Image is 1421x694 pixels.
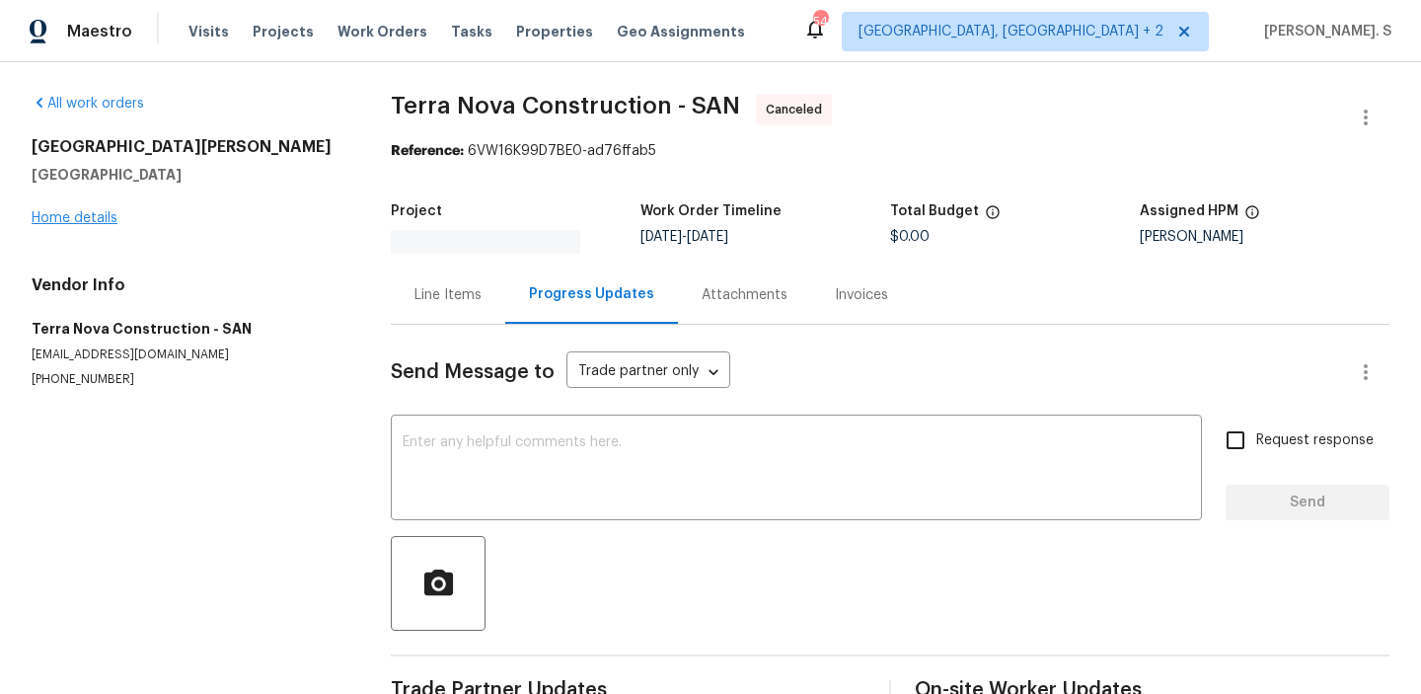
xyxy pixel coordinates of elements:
[640,230,728,244] span: -
[32,371,343,388] p: [PHONE_NUMBER]
[890,230,930,244] span: $0.00
[32,275,343,295] h4: Vendor Info
[1256,430,1374,451] span: Request response
[391,204,442,218] h5: Project
[1140,204,1238,218] h5: Assigned HPM
[566,356,730,389] div: Trade partner only
[766,100,830,119] span: Canceled
[391,144,464,158] b: Reference:
[337,22,427,41] span: Work Orders
[1244,204,1260,230] span: The hpm assigned to this work order.
[451,25,492,39] span: Tasks
[188,22,229,41] span: Visits
[32,97,144,111] a: All work orders
[640,204,782,218] h5: Work Order Timeline
[1140,230,1389,244] div: [PERSON_NAME]
[890,204,979,218] h5: Total Budget
[640,230,682,244] span: [DATE]
[67,22,132,41] span: Maestro
[1256,22,1391,41] span: [PERSON_NAME]. S
[391,141,1389,161] div: 6VW16K99D7BE0-ad76ffab5
[702,285,787,305] div: Attachments
[835,285,888,305] div: Invoices
[813,12,827,32] div: 54
[414,285,482,305] div: Line Items
[529,284,654,304] div: Progress Updates
[859,22,1163,41] span: [GEOGRAPHIC_DATA], [GEOGRAPHIC_DATA] + 2
[32,137,343,157] h2: [GEOGRAPHIC_DATA][PERSON_NAME]
[687,230,728,244] span: [DATE]
[516,22,593,41] span: Properties
[617,22,745,41] span: Geo Assignments
[985,204,1001,230] span: The total cost of line items that have been proposed by Opendoor. This sum includes line items th...
[32,347,343,363] p: [EMAIL_ADDRESS][DOMAIN_NAME]
[253,22,314,41] span: Projects
[32,319,343,339] h5: Terra Nova Construction - SAN
[32,165,343,185] h5: [GEOGRAPHIC_DATA]
[391,362,555,382] span: Send Message to
[32,211,117,225] a: Home details
[391,94,740,117] span: Terra Nova Construction - SAN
